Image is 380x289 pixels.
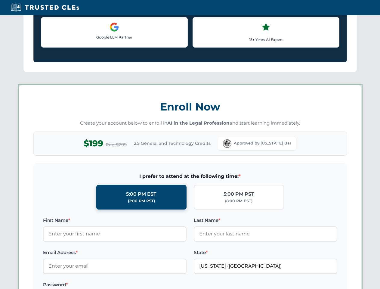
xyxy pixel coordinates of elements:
label: Last Name [194,217,337,224]
span: Approved by [US_STATE] Bar [234,140,291,146]
span: $199 [84,137,103,150]
label: Email Address [43,249,187,256]
span: I prefer to attend at the following time: [43,172,337,180]
input: Enter your last name [194,226,337,241]
span: 2.5 General and Technology Credits [134,140,211,147]
img: Trusted CLEs [9,3,81,12]
p: 15+ Years AI Expert [198,37,334,42]
span: Reg $299 [106,141,127,148]
p: Google LLM Partner [46,34,183,40]
label: State [194,249,337,256]
div: (8:00 PM EST) [225,198,252,204]
input: Florida (FL) [194,259,337,274]
input: Enter your email [43,259,187,274]
div: (2:00 PM PST) [128,198,155,204]
strong: AI in the Legal Profession [167,120,230,126]
p: Create your account below to enroll in and start learning immediately. [33,120,347,127]
div: 5:00 PM EST [126,190,156,198]
div: 5:00 PM PST [224,190,254,198]
label: Password [43,281,187,288]
input: Enter your first name [43,226,187,241]
img: Florida Bar [223,139,231,148]
h3: Enroll Now [33,97,347,116]
label: First Name [43,217,187,224]
img: Google [110,22,119,32]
